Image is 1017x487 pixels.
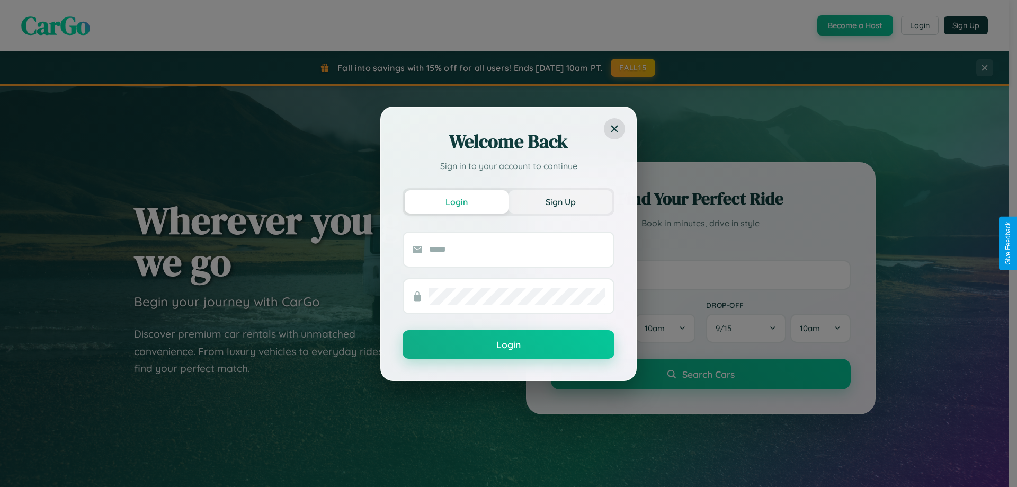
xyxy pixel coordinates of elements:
[405,190,508,214] button: Login
[403,160,614,172] p: Sign in to your account to continue
[403,330,614,359] button: Login
[403,129,614,154] h2: Welcome Back
[508,190,612,214] button: Sign Up
[1004,222,1012,265] div: Give Feedback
